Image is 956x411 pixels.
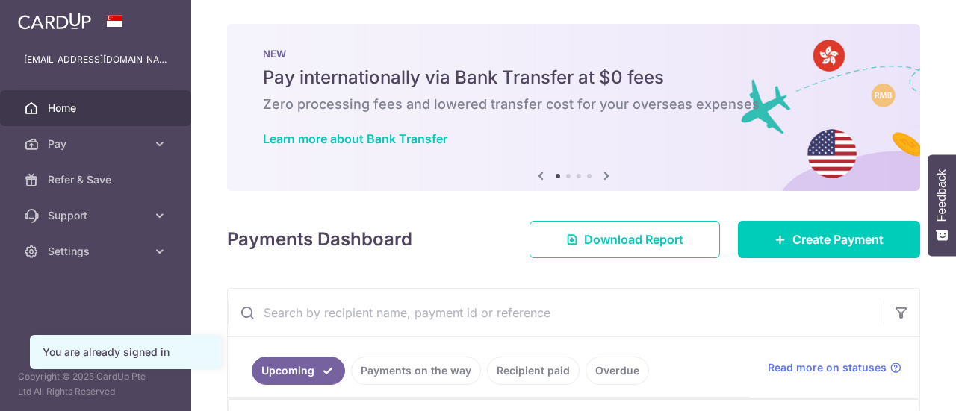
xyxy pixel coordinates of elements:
[928,154,956,256] button: Feedback - Show survey
[792,230,884,248] span: Create Payment
[48,137,146,151] span: Pay
[263,131,447,146] a: Learn more about Bank Transfer
[584,230,683,248] span: Download Report
[227,24,920,191] img: Bank transfer banner
[351,357,481,385] a: Payments on the way
[586,357,649,385] a: Overdue
[263,48,884,60] p: NEW
[48,244,146,259] span: Settings
[768,360,901,375] a: Read more on statuses
[530,221,720,258] a: Download Report
[263,95,884,113] h6: Zero processing fees and lowered transfer cost for your overseas expenses
[263,66,884,90] h5: Pay internationally via Bank Transfer at $0 fees
[48,101,146,116] span: Home
[43,345,208,360] div: You are already signed in
[24,52,167,67] p: [EMAIL_ADDRESS][DOMAIN_NAME]
[252,357,345,385] a: Upcoming
[738,221,920,258] a: Create Payment
[48,208,146,223] span: Support
[48,172,146,187] span: Refer & Save
[935,169,949,222] span: Feedback
[487,357,580,385] a: Recipient paid
[227,226,412,253] h4: Payments Dashboard
[18,12,91,30] img: CardUp
[228,289,884,336] input: Search by recipient name, payment id or reference
[768,360,887,375] span: Read more on statuses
